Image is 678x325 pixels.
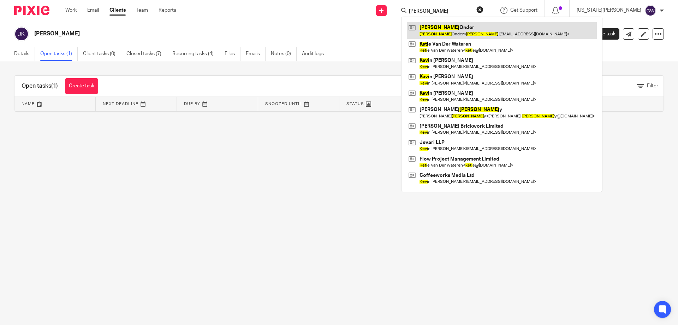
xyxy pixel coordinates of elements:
[645,5,656,16] img: svg%3E
[14,6,49,15] img: Pixie
[346,102,364,106] span: Status
[577,7,641,14] p: [US_STATE][PERSON_NAME]
[65,78,98,94] a: Create task
[40,47,78,61] a: Open tasks (1)
[34,30,461,37] h2: [PERSON_NAME]
[14,27,29,41] img: svg%3E
[172,47,219,61] a: Recurring tasks (4)
[271,47,297,61] a: Notes (0)
[510,8,537,13] span: Get Support
[302,47,329,61] a: Audit logs
[476,6,483,13] button: Clear
[14,47,35,61] a: Details
[647,83,658,88] span: Filter
[22,82,58,90] h1: Open tasks
[225,47,240,61] a: Files
[265,102,302,106] span: Snoozed Until
[51,83,58,89] span: (1)
[109,7,126,14] a: Clients
[87,7,99,14] a: Email
[408,8,472,15] input: Search
[83,47,121,61] a: Client tasks (0)
[136,7,148,14] a: Team
[126,47,167,61] a: Closed tasks (7)
[159,7,176,14] a: Reports
[65,7,77,14] a: Work
[246,47,266,61] a: Emails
